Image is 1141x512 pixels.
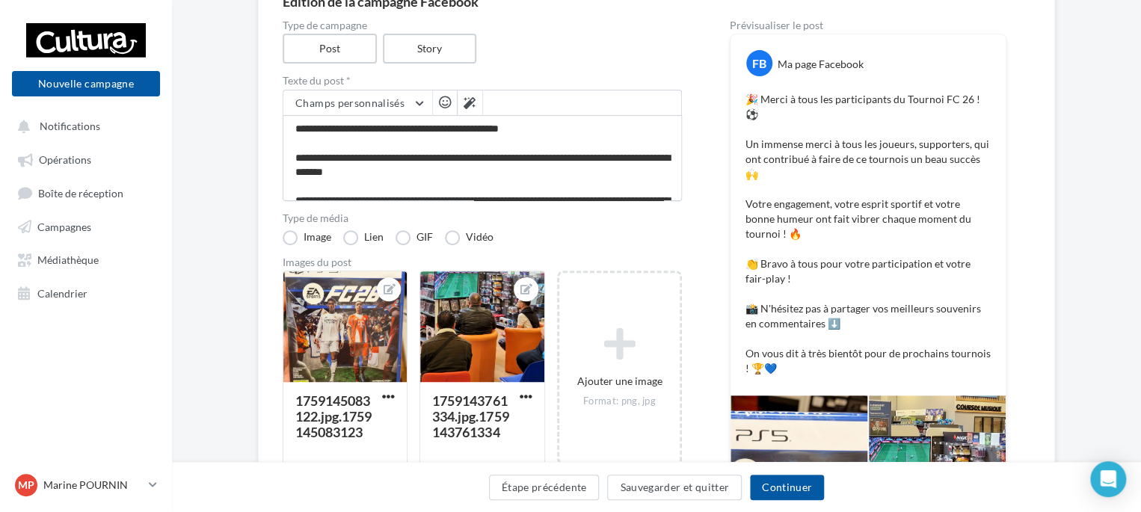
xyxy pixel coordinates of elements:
a: Campagnes [9,212,163,239]
span: Boîte de réception [38,186,123,199]
div: 1759145083122.jpg.1759145083123 [295,392,372,440]
label: Texte du post * [283,75,682,86]
span: Champs personnalisés [295,96,405,109]
p: Marine POURNIN [43,478,143,493]
button: Nouvelle campagne [12,71,160,96]
label: Type de média [283,213,682,223]
span: Campagnes [37,220,91,232]
a: MP Marine POURNIN [12,471,160,499]
button: Sauvegarder et quitter [607,475,742,500]
span: Médiathèque [37,253,99,266]
div: Prévisualiser le post [730,20,1006,31]
div: Images du post [283,257,682,268]
button: Notifications [9,112,157,139]
a: Boîte de réception [9,179,163,206]
a: Opérations [9,145,163,172]
a: Calendrier [9,279,163,306]
label: GIF [396,230,433,245]
a: Médiathèque [9,245,163,272]
p: 🎉 Merci à tous les participants du Tournoi FC 26 ! ⚽️ Un immense merci à tous les joueurs, suppor... [745,92,991,376]
label: Type de campagne [283,20,682,31]
label: Image [283,230,331,245]
span: Notifications [40,120,100,132]
div: FB [746,50,772,76]
button: Étape précédente [489,475,600,500]
button: Champs personnalisés [283,90,432,116]
label: Post [283,34,377,64]
span: Calendrier [37,286,87,299]
label: Lien [343,230,384,245]
span: MP [18,478,34,493]
span: Opérations [39,153,91,166]
label: Story [383,34,477,64]
button: Continuer [750,475,824,500]
div: Ma page Facebook [778,57,864,72]
label: Vidéo [445,230,493,245]
div: 1759143761334.jpg.1759143761334 [432,392,508,440]
div: Open Intercom Messenger [1090,461,1126,497]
